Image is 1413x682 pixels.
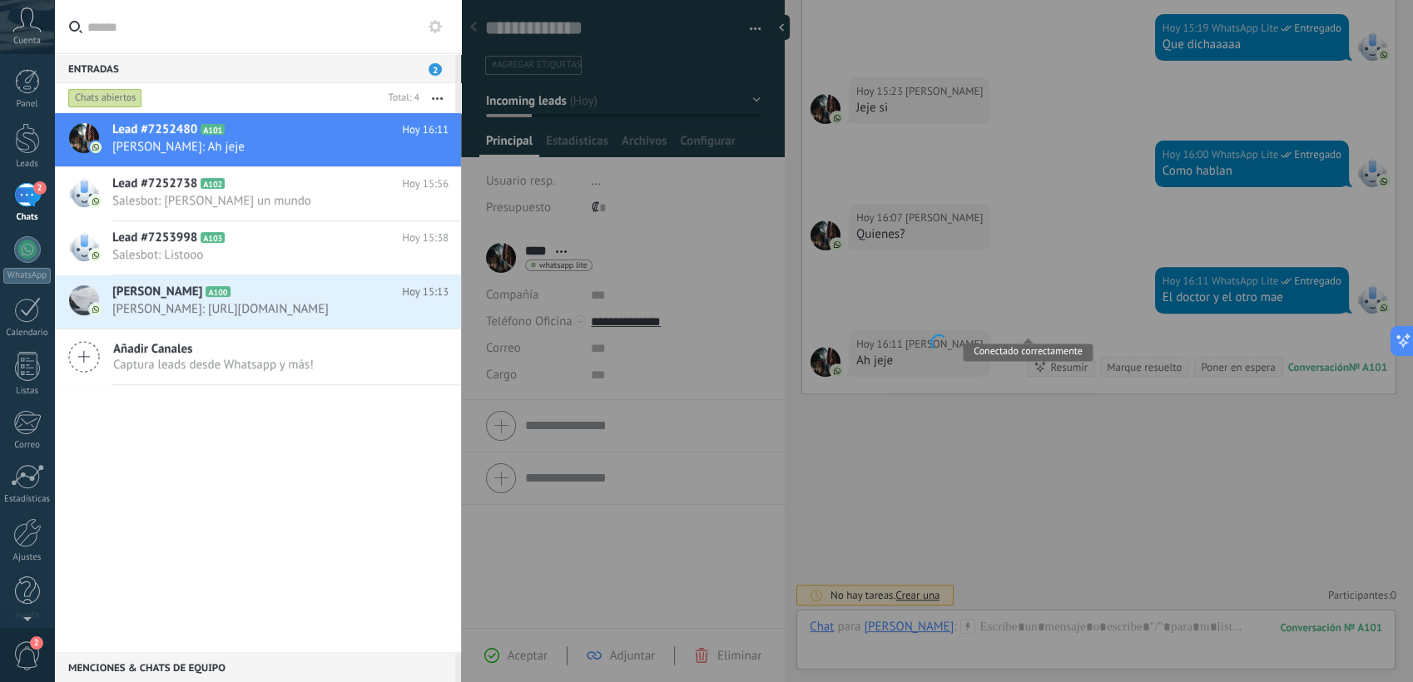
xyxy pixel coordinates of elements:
span: Lead #7252480 [112,121,197,138]
img: com.amocrm.amocrmwa.svg [90,304,102,315]
div: Chats [3,212,52,223]
a: [PERSON_NAME] A100 Hoy 15:13 [PERSON_NAME]: [URL][DOMAIN_NAME] [54,275,461,329]
div: Panel [3,99,52,110]
span: Cuenta [13,36,41,47]
span: Hoy 15:13 [402,284,449,300]
span: Hoy 16:11 [402,121,449,138]
span: Lead #7252738 [112,175,197,192]
div: Chats abiertos [68,88,142,108]
div: Conectado correctamente [963,343,1093,361]
img: com.amocrm.amocrmwa.svg [90,250,102,261]
a: Lead #7252480 A101 Hoy 16:11 [PERSON_NAME]: Ah jeje [54,113,461,166]
span: A100 [206,286,230,297]
div: Entradas [54,53,455,83]
a: Lead #7253998 A103 Hoy 15:38 Salesbot: Listooo [54,221,461,274]
span: 2 [33,181,47,195]
img: com.amocrm.amocrmwa.svg [90,195,102,207]
div: Listas [3,386,52,397]
span: A103 [201,232,225,243]
div: Estadísticas [3,494,52,505]
span: Salesbot: Listooo [112,247,417,263]
span: A101 [201,124,225,135]
span: 2 [429,63,442,76]
span: [PERSON_NAME] [112,284,202,300]
div: Leads [3,159,52,170]
img: com.amocrm.amocrmwa.svg [90,141,102,153]
span: Añadir Canales [113,341,314,357]
span: A102 [201,178,225,189]
span: Salesbot: [PERSON_NAME] un mundo [112,193,417,209]
a: Lead #7252738 A102 Hoy 15:56 Salesbot: [PERSON_NAME] un mundo [54,167,461,220]
div: Correo [3,440,52,451]
div: Total: 4 [382,90,419,106]
span: Lead #7253998 [112,230,197,246]
span: Hoy 15:38 [402,230,449,246]
span: [PERSON_NAME]: Ah jeje [112,139,417,155]
button: Más [419,83,455,113]
span: [PERSON_NAME]: [URL][DOMAIN_NAME] [112,301,417,317]
span: Hoy 15:56 [402,175,449,192]
span: 2 [30,636,43,650]
span: Captura leads desde Whatsapp y más! [113,357,314,373]
div: Ajustes [3,552,52,563]
div: Calendario [3,328,52,339]
div: Menciones & Chats de equipo [54,652,455,682]
div: WhatsApp [3,268,51,284]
